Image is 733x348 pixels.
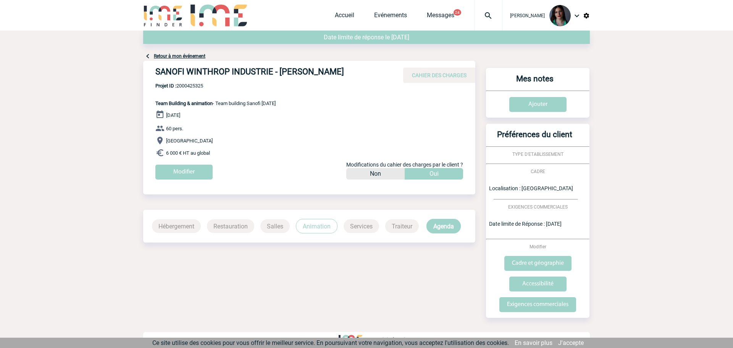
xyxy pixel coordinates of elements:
[489,221,562,227] span: Date limite de Réponse : [DATE]
[335,11,354,22] a: Accueil
[155,100,276,106] span: - Team building Sanofi [DATE]
[385,219,419,233] p: Traiteur
[152,219,201,233] p: Hébergement
[143,5,183,26] img: IME-Finder
[155,67,384,80] h4: SANOFI WINTHROP INDUSTRIE - [PERSON_NAME]
[166,150,210,156] span: 6 000 € HT au global
[155,83,276,89] span: 2000425325
[312,337,322,343] p: FAQ
[154,53,205,59] a: Retour à mon événement
[549,5,571,26] img: 131235-0.jpeg
[370,168,381,180] p: Non
[558,339,584,346] a: J'accepte
[530,244,546,249] span: Modifier
[509,277,567,291] input: Accessibilité
[207,219,254,233] p: Restauration
[324,34,409,41] span: Date limite de réponse le [DATE]
[515,339,552,346] a: En savoir plus
[510,13,545,18] span: [PERSON_NAME]
[412,72,467,78] span: CAHIER DES CHARGES
[489,130,580,146] h3: Préférences du client
[508,204,568,210] span: EXIGENCES COMMERCIALES
[346,162,463,168] span: Modifications du cahier des charges par le client ?
[379,337,421,343] p: Digital Assistance
[166,126,183,131] span: 60 pers.
[166,112,180,118] span: [DATE]
[489,185,573,191] span: Localisation : [GEOGRAPHIC_DATA]
[155,100,213,106] span: Team Building & animation
[152,339,509,346] span: Ce site utilise des cookies pour vous offrir le meilleur service. En poursuivant votre navigation...
[166,138,213,144] span: [GEOGRAPHIC_DATA]
[531,169,545,174] span: CADRE
[344,219,379,233] p: Services
[155,165,213,180] input: Modifier
[260,219,290,233] p: Salles
[499,297,576,312] input: Exigences commerciales
[504,256,572,271] input: Cadre et géographie
[339,335,362,344] img: http://www.idealmeetingsevents.fr/
[427,11,454,22] a: Messages
[374,11,407,22] a: Evénements
[489,74,580,91] h3: Mes notes
[312,336,339,343] a: FAQ
[155,83,176,89] b: Projet ID :
[509,97,567,112] input: Ajouter
[296,219,337,233] p: Animation
[454,9,461,16] button: 24
[512,152,563,157] span: TYPE D'ETABLISSEMENT
[426,219,461,233] p: Agenda
[429,168,439,180] p: Oui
